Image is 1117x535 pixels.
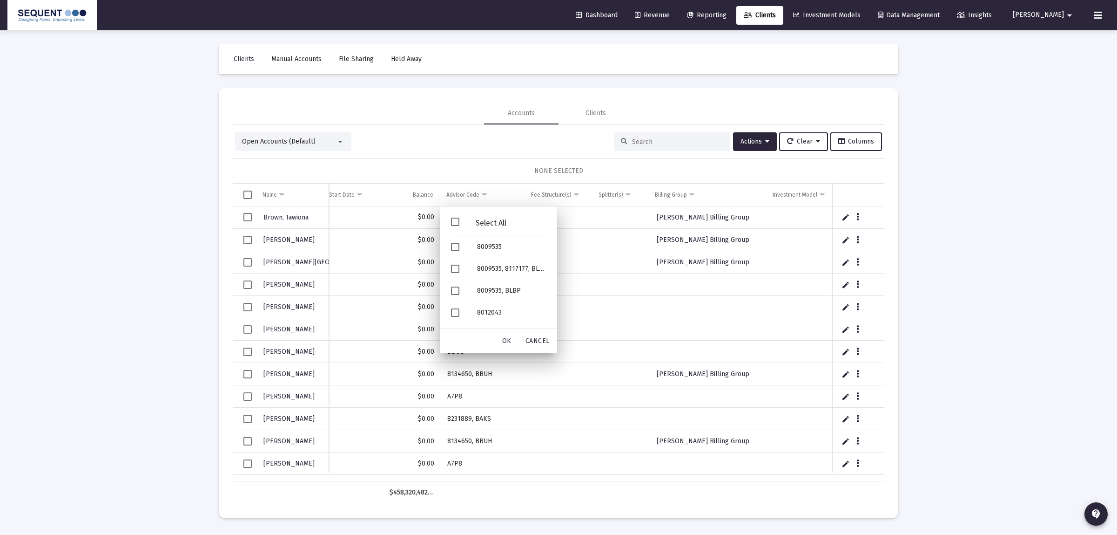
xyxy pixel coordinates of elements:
[441,385,525,408] td: A7P8
[656,233,750,247] a: [PERSON_NAME] Billing Group
[262,434,316,448] a: [PERSON_NAME]
[1013,11,1064,19] span: [PERSON_NAME]
[841,460,850,468] a: Edit
[441,475,525,497] td: A7P8
[841,437,850,446] a: Edit
[390,488,433,497] div: $458,320,482.12
[657,370,749,378] span: [PERSON_NAME] Billing Group
[531,191,572,199] div: Fee Structure(s)
[234,55,254,63] span: Clients
[819,191,826,198] span: Show filter options for column 'Investment Model'
[383,184,440,206] td: Column Balance
[312,191,355,199] div: Billing Start Date
[263,370,315,378] span: [PERSON_NAME]
[508,109,535,118] div: Accounts
[525,184,592,206] td: Column Fee Structure(s)
[262,367,316,381] a: [PERSON_NAME]
[744,11,776,19] span: Clients
[657,213,749,221] span: [PERSON_NAME] Billing Group
[271,55,322,63] span: Manual Accounts
[384,341,441,363] td: $0.00
[243,236,252,244] div: Select row
[263,415,315,423] span: [PERSON_NAME]
[576,11,618,19] span: Dashboard
[568,6,625,25] a: Dashboard
[470,258,553,280] div: 8009535, 8117177, BLBP
[243,437,252,446] div: Select row
[1002,6,1086,24] button: [PERSON_NAME]
[240,166,877,176] div: NONE SELECTED
[573,191,580,198] span: Show filter options for column 'Fee Structure(s)'
[740,137,769,145] span: Actions
[384,274,441,296] td: $0.00
[263,258,377,266] span: [PERSON_NAME][GEOGRAPHIC_DATA]
[384,206,441,229] td: $0.00
[841,236,850,244] a: Edit
[841,213,850,221] a: Edit
[384,430,441,453] td: $0.00
[262,390,316,403] a: [PERSON_NAME]
[243,213,252,221] div: Select row
[391,55,422,63] span: Held Away
[243,281,252,289] div: Select row
[446,191,479,199] div: Advisor Code
[262,412,316,425] a: [PERSON_NAME]
[525,337,550,345] span: Cancel
[243,303,252,311] div: Select row
[841,348,850,356] a: Edit
[627,6,677,25] a: Revenue
[262,278,316,291] a: [PERSON_NAME]
[656,367,750,381] a: [PERSON_NAME] Billing Group
[779,132,828,151] button: Clear
[481,191,488,198] span: Show filter options for column 'Advisor Code'
[585,109,606,118] div: Clients
[384,385,441,408] td: $0.00
[243,392,252,401] div: Select row
[262,300,316,314] a: [PERSON_NAME]
[263,348,315,356] span: [PERSON_NAME]
[263,325,315,333] span: [PERSON_NAME]
[680,6,734,25] a: Reporting
[384,318,441,341] td: $0.00
[657,437,749,445] span: [PERSON_NAME] Billing Group
[243,415,252,423] div: Select row
[773,191,817,199] div: Investment Model
[525,229,593,251] td: No Fee
[384,408,441,430] td: $0.00
[793,11,861,19] span: Investment Models
[441,453,525,475] td: A7P8
[841,370,850,378] a: Edit
[736,6,783,25] a: Clients
[841,392,850,401] a: Edit
[656,434,750,448] a: [PERSON_NAME] Billing Group
[470,323,553,345] div: 8012043, 8117177
[339,55,374,63] span: File Sharing
[384,251,441,274] td: $0.00
[949,6,999,25] a: Insights
[256,184,329,206] td: Column Name
[470,280,553,302] div: 8009535, BLBP
[766,184,840,206] td: Column Investment Model
[655,191,687,199] div: Billing Group
[262,191,277,199] div: Name
[356,191,363,198] span: Show filter options for column 'Billing Start Date'
[656,211,750,224] a: [PERSON_NAME] Billing Group
[264,50,329,69] a: Manual Accounts
[1064,6,1075,25] mat-icon: arrow_drop_down
[262,233,316,247] a: [PERSON_NAME]
[226,50,262,69] a: Clients
[243,325,252,334] div: Select row
[525,274,593,296] td: No Fee
[841,281,850,289] a: Edit
[502,337,511,345] span: OK
[733,132,777,151] button: Actions
[492,333,522,350] div: OK
[830,132,882,151] button: Columns
[243,348,252,356] div: Select row
[841,415,850,423] a: Edit
[787,137,820,145] span: Clear
[384,50,429,69] a: Held Away
[786,6,868,25] a: Investment Models
[262,255,377,269] a: [PERSON_NAME][GEOGRAPHIC_DATA]
[263,437,315,445] span: [PERSON_NAME]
